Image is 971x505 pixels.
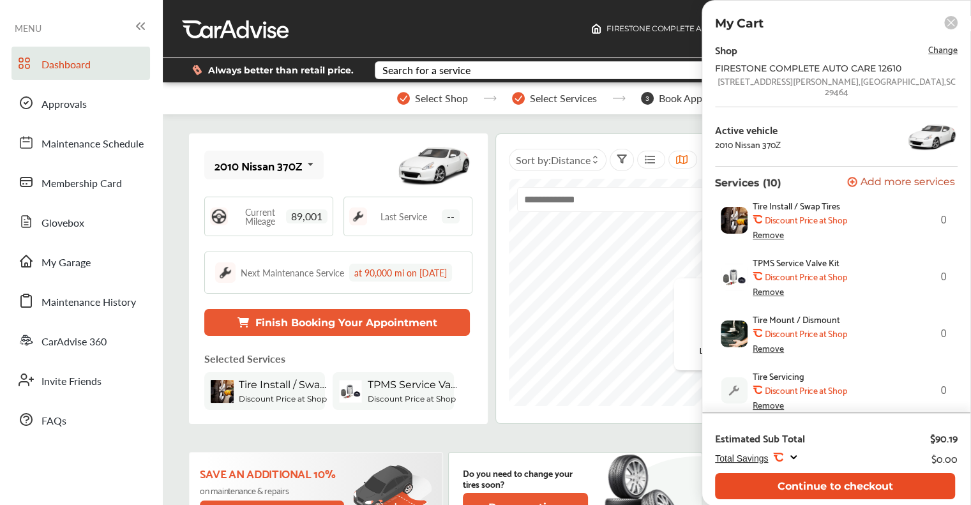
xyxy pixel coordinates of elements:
[339,380,362,403] img: tpms-valve-kit-thumb.jpg
[41,255,91,271] span: My Garage
[861,177,955,189] span: Add more services
[382,65,470,75] div: Search for a service
[715,453,768,464] span: Total Savings
[715,251,952,303] div: 0
[215,262,236,283] img: maintenance_logo
[41,373,102,390] span: Invite Friends
[41,176,122,192] span: Membership Card
[512,92,525,105] img: stepper-checkmark.b5569197.svg
[753,257,839,268] span: TPMS Service Valve Kit
[641,92,654,105] span: 3
[765,215,847,225] b: Discount Price at Shop
[715,124,781,135] div: Active vehicle
[715,432,805,444] div: Estimated Sub Total
[200,485,346,495] p: on maintenance & repairs
[367,379,456,391] span: TPMS Service Valve Kit
[208,66,354,75] span: Always better than retail price.
[516,153,591,167] span: Sort by :
[41,334,107,350] span: CarAdvise 360
[41,215,84,232] span: Glovebox
[928,41,958,56] span: Change
[715,16,764,31] p: My Cart
[715,473,955,499] button: Continue to checkout
[204,309,470,336] button: Finish Booking Your Appointment
[41,136,144,153] span: Maintenance Schedule
[200,466,346,480] p: Save an additional 10%
[715,308,952,359] div: 0
[765,328,847,338] b: Discount Price at Shop
[721,207,748,234] img: tire-install-swap-tires-thumb.jpg
[442,209,460,223] span: --
[753,229,784,239] div: Remove
[907,117,958,156] img: 6588_st0640_046.jpg
[715,365,952,416] div: 0
[11,205,150,238] a: Glovebox
[930,432,958,444] div: $90.19
[765,385,847,395] b: Discount Price at Shop
[380,212,427,221] span: Last Service
[15,23,41,33] span: MENU
[11,86,150,119] a: Approvals
[11,165,150,199] a: Membership Card
[463,467,588,489] p: Do you need to change your tires soon?
[41,413,66,430] span: FAQs
[715,139,781,149] div: 2010 Nissan 370Z
[241,266,344,279] div: Next Maintenance Service
[753,400,784,410] div: Remove
[753,314,840,324] span: Tire Mount / Dismount
[415,93,468,104] span: Select Shop
[721,377,748,403] img: default_wrench_icon.d1a43860.svg
[753,200,840,211] span: Tire Install / Swap Tires
[931,449,958,467] div: $0.00
[715,41,737,58] div: Shop
[234,207,286,225] span: Current Mileage
[715,63,919,73] div: FIRESTONE COMPLETE AUTO CARE 12610
[753,286,784,296] div: Remove
[239,394,327,403] b: Discount Price at Shop
[41,294,136,311] span: Maintenance History
[210,207,228,225] img: steering_logo
[349,207,367,225] img: maintenance_logo
[659,93,743,104] span: Book Appointment
[41,57,91,73] span: Dashboard
[715,177,781,189] p: Services (10)
[483,96,497,101] img: stepper-arrow.e24c07c6.svg
[349,264,452,282] div: at 90,000 mi on [DATE]
[11,47,150,80] a: Dashboard
[721,320,748,347] img: tire-mount-dismount-thumb.jpg
[11,403,150,436] a: FAQs
[286,209,327,223] span: 89,001
[847,177,955,189] button: Add more services
[753,371,804,381] span: Tire Servicing
[509,179,924,406] canvas: Map
[612,96,626,101] img: stepper-arrow.e24c07c6.svg
[11,363,150,396] a: Invite Friends
[211,380,234,403] img: tire-install-swap-tires-thumb.jpg
[11,284,150,317] a: Maintenance History
[397,92,410,105] img: stepper-checkmark.b5569197.svg
[239,379,328,391] span: Tire Install / Swap Tires
[847,177,958,189] a: Add more services
[11,126,150,159] a: Maintenance Schedule
[396,137,472,194] img: mobile_6588_st0640_046.jpg
[11,245,150,278] a: My Garage
[204,351,285,366] p: Selected Services
[715,76,958,96] div: [STREET_ADDRESS][PERSON_NAME] , [GEOGRAPHIC_DATA] , SC 29464
[591,24,601,34] img: header-home-logo.8d720a4f.svg
[530,93,597,104] span: Select Services
[765,271,847,282] b: Discount Price at Shop
[551,153,591,167] span: Distance
[674,278,759,370] div: Loading...
[215,159,302,172] div: 2010 Nissan 370Z
[715,194,952,246] div: 0
[192,64,202,75] img: dollor_label_vector.a70140d1.svg
[367,394,455,403] b: Discount Price at Shop
[11,324,150,357] a: CarAdvise 360
[721,264,748,290] img: tpms-valve-kit-thumb.jpg
[41,96,87,113] span: Approvals
[753,343,784,353] div: Remove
